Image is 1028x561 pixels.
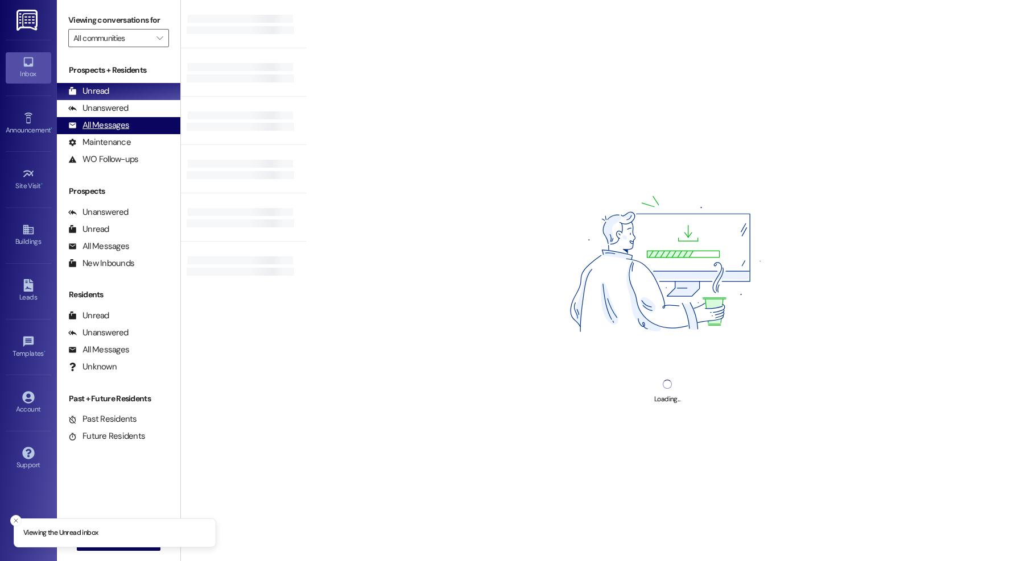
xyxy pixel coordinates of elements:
[23,528,98,538] p: Viewing the Unread inbox
[156,34,163,43] i: 
[68,85,109,97] div: Unread
[654,393,680,405] div: Loading...
[73,29,151,47] input: All communities
[51,124,52,132] span: •
[68,430,145,442] div: Future Residents
[68,223,109,235] div: Unread
[57,64,180,76] div: Prospects + Residents
[68,310,109,322] div: Unread
[6,52,51,83] a: Inbox
[68,11,169,29] label: Viewing conversations for
[6,220,51,251] a: Buildings
[57,185,180,197] div: Prospects
[68,206,129,218] div: Unanswered
[6,164,51,195] a: Site Visit •
[16,10,40,31] img: ResiDesk Logo
[6,276,51,306] a: Leads
[6,443,51,474] a: Support
[44,348,46,356] span: •
[68,136,131,148] div: Maintenance
[68,102,129,114] div: Unanswered
[41,180,43,188] span: •
[10,515,22,526] button: Close toast
[68,361,117,373] div: Unknown
[68,153,138,165] div: WO Follow-ups
[6,332,51,363] a: Templates •
[68,413,137,425] div: Past Residents
[57,289,180,301] div: Residents
[68,119,129,131] div: All Messages
[68,344,129,356] div: All Messages
[68,240,129,252] div: All Messages
[57,393,180,405] div: Past + Future Residents
[68,327,129,339] div: Unanswered
[6,388,51,418] a: Account
[68,257,134,269] div: New Inbounds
